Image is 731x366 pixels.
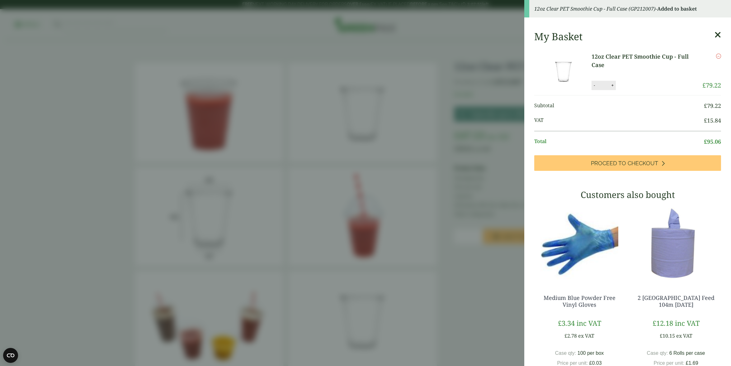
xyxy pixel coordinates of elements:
span: £ [558,318,562,328]
bdi: 0.03 [589,360,602,366]
a: 12oz Clear PET Smoothie Cup - Full Case [592,52,702,69]
span: £ [704,102,707,109]
span: Price per unit: [653,360,684,366]
bdi: 79.22 [702,81,721,89]
a: 2 [GEOGRAPHIC_DATA] Feed 104m [DATE] [638,294,714,308]
a: Remove this item [716,52,721,60]
bdi: 1.69 [686,360,698,366]
bdi: 79.22 [704,102,721,109]
span: £ [589,360,592,366]
bdi: 3.34 [558,318,575,328]
a: Proceed to Checkout [534,155,721,171]
span: Case qty: [555,350,576,356]
span: Total [534,137,704,146]
bdi: 15.84 [704,117,721,124]
span: ex VAT [578,332,594,339]
span: £ [702,81,706,89]
h3: Customers also bought [534,190,721,200]
button: + [609,83,615,88]
span: £ [704,117,707,124]
img: 4130015J-Blue-Vinyl-Powder-Free-Gloves-Medium [534,204,625,282]
bdi: 95.06 [704,138,721,145]
span: £ [660,332,663,339]
button: - [592,83,597,88]
strong: Added to basket [657,5,697,12]
bdi: 12.18 [653,318,673,328]
span: inc VAT [675,318,700,328]
span: £ [653,318,656,328]
span: Price per unit: [557,360,588,366]
h2: My Basket [534,31,582,42]
span: VAT [534,116,704,125]
span: £ [564,332,567,339]
bdi: 10.15 [660,332,675,339]
span: £ [704,138,707,145]
span: 100 per box [578,350,604,356]
img: 3630017-2-Ply-Blue-Centre-Feed-104m [631,204,721,282]
bdi: 2.78 [564,332,577,339]
em: 12oz Clear PET Smoothie Cup - Full Case (GP212007) [534,5,656,12]
span: Case qty: [647,350,668,356]
span: Subtotal [534,102,704,110]
span: inc VAT [577,318,601,328]
button: Open CMP widget [3,348,18,363]
span: 6 Rolls per case [669,350,705,356]
span: £ [686,360,689,366]
span: ex VAT [676,332,692,339]
a: Medium Blue Powder Free Vinyl Gloves [544,294,615,308]
span: Proceed to Checkout [591,160,658,167]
